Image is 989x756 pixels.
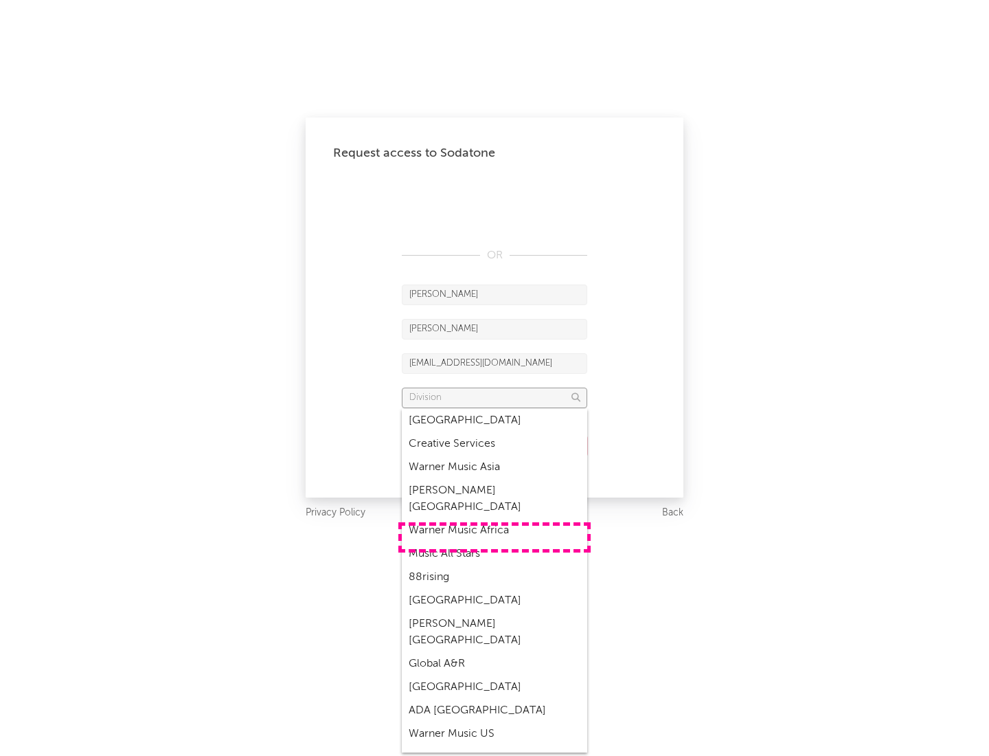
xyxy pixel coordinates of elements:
[402,676,587,699] div: [GEOGRAPHIC_DATA]
[333,145,656,162] div: Request access to Sodatone
[402,566,587,589] div: 88rising
[662,504,683,522] a: Back
[306,504,365,522] a: Privacy Policy
[402,519,587,542] div: Warner Music Africa
[402,456,587,479] div: Warner Music Asia
[402,409,587,432] div: [GEOGRAPHIC_DATA]
[402,247,587,264] div: OR
[402,285,587,305] input: First Name
[402,479,587,519] div: [PERSON_NAME] [GEOGRAPHIC_DATA]
[402,388,587,408] input: Division
[402,612,587,652] div: [PERSON_NAME] [GEOGRAPHIC_DATA]
[402,589,587,612] div: [GEOGRAPHIC_DATA]
[402,319,587,340] input: Last Name
[402,699,587,722] div: ADA [GEOGRAPHIC_DATA]
[402,722,587,746] div: Warner Music US
[402,432,587,456] div: Creative Services
[402,542,587,566] div: Music All Stars
[402,353,587,374] input: Email
[402,652,587,676] div: Global A&R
